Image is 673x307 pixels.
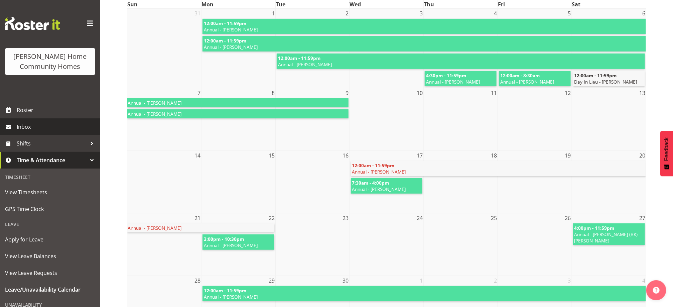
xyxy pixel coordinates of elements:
[664,137,670,161] span: Feedback
[642,9,646,18] span: 6
[426,72,466,79] span: 4:30pm - 11:59pm
[342,276,350,285] span: 30
[17,122,97,132] span: Inbox
[12,52,89,72] div: [PERSON_NAME] Home Community Homes
[500,72,540,79] span: 12:00am - 8:30am
[17,138,87,148] span: Shifts
[276,1,285,8] span: Tue
[350,1,361,8] span: Wed
[416,88,423,98] span: 10
[17,155,87,165] span: Time & Attendance
[572,1,581,8] span: Sat
[352,162,395,169] span: 12:00am - 11:59pm
[204,287,246,294] span: 12:00am - 11:59pm
[128,100,347,106] span: Annual - [PERSON_NAME]
[204,242,273,248] span: Annual - [PERSON_NAME]
[204,37,246,44] span: 12:00am - 11:59pm
[5,204,95,214] span: GPS Time Clock
[2,265,99,281] a: View Leave Requests
[5,187,95,197] span: View Timesheets
[268,151,275,160] span: 15
[278,55,320,61] span: 12:00am - 11:59pm
[271,88,275,98] span: 8
[642,276,646,285] span: 4
[5,17,60,30] img: Rosterit website logo
[2,184,99,201] a: View Timesheets
[2,248,99,265] a: View Leave Balances
[653,287,660,294] img: help-xxl-2.png
[424,1,434,8] span: Thu
[204,20,246,26] span: 12:00am - 11:59pm
[574,72,617,79] span: 12:00am - 11:59pm
[128,225,273,231] span: Annual - [PERSON_NAME]
[204,26,646,33] span: Annual - [PERSON_NAME]
[574,231,644,244] span: Annual - [PERSON_NAME] (BK) [PERSON_NAME]
[2,231,99,248] a: Apply for Leave
[5,268,95,278] span: View Leave Requests
[416,151,423,160] span: 17
[490,88,498,98] span: 11
[352,180,389,186] span: 7:30am - 4:00pm
[490,151,498,160] span: 18
[5,251,95,261] span: View Leave Balances
[345,9,350,18] span: 2
[574,225,615,231] span: 4:00pm - 11:59pm
[426,79,495,85] span: Annual - [PERSON_NAME]
[419,276,423,285] span: 1
[5,234,95,244] span: Apply for Leave
[639,213,646,223] span: 27
[194,151,201,160] span: 14
[574,79,644,85] span: Day In Lieu - [PERSON_NAME]
[342,151,350,160] span: 16
[567,276,572,285] span: 3
[271,9,275,18] span: 1
[268,276,275,285] span: 29
[639,151,646,160] span: 20
[500,79,569,85] span: Annual - [PERSON_NAME]
[2,201,99,217] a: GPS Time Clock
[194,276,201,285] span: 28
[5,285,95,295] span: Leave/Unavailability Calendar
[564,151,572,160] span: 19
[416,213,423,223] span: 24
[204,294,646,300] span: Annual - [PERSON_NAME]
[419,9,423,18] span: 3
[352,169,646,175] span: Annual - [PERSON_NAME]
[498,1,505,8] span: Fri
[2,281,99,298] a: Leave/Unavailability Calendar
[197,88,201,98] span: 7
[2,217,99,231] div: Leave
[17,105,97,115] span: Roster
[567,9,572,18] span: 5
[493,9,498,18] span: 4
[493,276,498,285] span: 2
[194,9,201,18] span: 31
[660,131,673,176] button: Feedback - Show survey
[268,213,275,223] span: 22
[128,111,347,117] span: Annual - [PERSON_NAME]
[127,1,138,8] span: Sun
[204,44,646,50] span: Annual - [PERSON_NAME]
[490,213,498,223] span: 25
[639,88,646,98] span: 13
[345,88,350,98] span: 9
[194,213,201,223] span: 21
[564,88,572,98] span: 12
[564,213,572,223] span: 26
[278,61,644,68] span: Annual - [PERSON_NAME]
[2,170,99,184] div: Timesheet
[204,236,244,242] span: 3:00pm - 10:30pm
[352,186,421,192] span: Annual - [PERSON_NAME]
[201,1,214,8] span: Mon
[342,213,350,223] span: 23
